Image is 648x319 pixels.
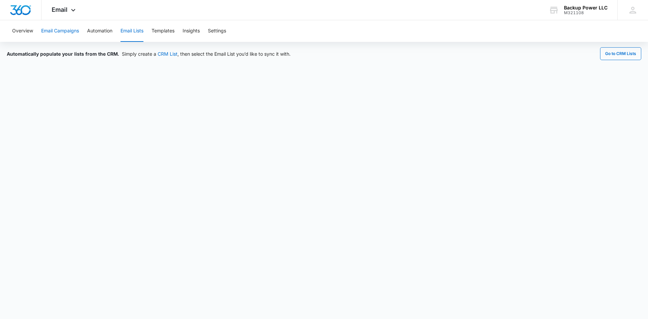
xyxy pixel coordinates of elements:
span: Email [52,6,67,13]
button: Automation [87,20,112,42]
button: Insights [183,20,200,42]
div: account name [564,5,607,10]
div: Simply create a , then select the Email List you’d like to sync it with. [7,50,291,57]
button: Settings [208,20,226,42]
span: Automatically populate your lists from the CRM. [7,51,119,57]
button: Overview [12,20,33,42]
button: Email Campaigns [41,20,79,42]
a: CRM List [158,51,178,57]
div: account id [564,10,607,15]
button: Templates [152,20,174,42]
button: Email Lists [120,20,143,42]
button: Go to CRM Lists [600,47,641,60]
